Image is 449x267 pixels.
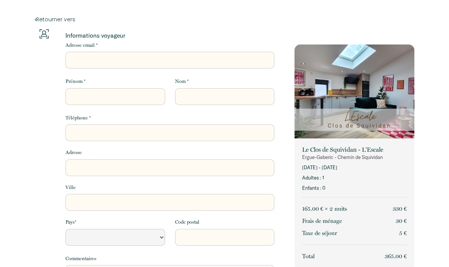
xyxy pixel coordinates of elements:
label: Code postal [175,218,199,226]
label: Pays [65,218,76,226]
span: Total [302,253,315,260]
label: Ville [65,184,76,191]
p: 30 € [396,216,407,226]
p: 330 € [393,204,407,213]
p: Taxe de séjour [302,229,337,238]
a: Retourner vers [35,15,414,24]
p: Adultes : 1 [302,174,407,181]
label: Adresse [65,149,82,156]
label: Prénom * [65,78,86,85]
p: 165.00 € × 2 nuit [302,204,347,213]
p: Enfants : 0 [302,184,407,192]
label: Nom * [175,78,189,85]
p: Frais de ménage [302,216,342,226]
label: Commentaires [65,255,96,262]
img: guests-info [40,29,49,38]
label: Adresse email * [65,41,98,49]
p: [DATE] - [DATE] [302,164,407,171]
label: Téléphone * [65,114,91,122]
p: 5 € [399,229,407,238]
p: Informations voyageur [65,32,274,39]
span: 365.00 € [385,253,407,260]
span: s [345,205,347,212]
img: rental-image [295,44,414,140]
p: Ergué-Gabéric - Chemin de Squividan [302,154,407,161]
select: Default select example [65,229,165,246]
p: Le Clos de Squividan - L'Escale [302,146,407,154]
